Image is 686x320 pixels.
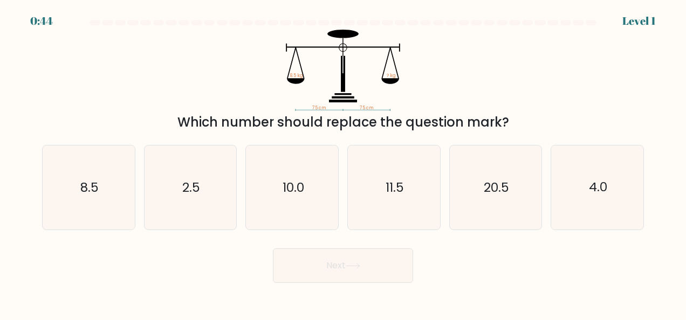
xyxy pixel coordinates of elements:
button: Next [273,248,413,283]
tspan: ? kg [387,72,396,79]
tspan: 8.5 kg [290,72,303,79]
text: 10.0 [282,179,304,196]
text: 11.5 [386,179,404,196]
div: Level 1 [622,13,656,29]
div: 0:44 [30,13,53,29]
text: 8.5 [80,179,99,196]
text: 2.5 [182,179,200,196]
text: 4.0 [589,179,607,196]
text: 20.5 [484,179,509,196]
div: Which number should replace the question mark? [49,113,637,132]
tspan: 75 cm [312,105,326,111]
tspan: 75 cm [360,105,373,111]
